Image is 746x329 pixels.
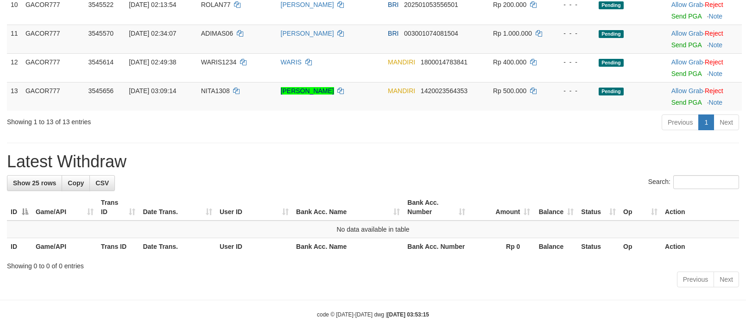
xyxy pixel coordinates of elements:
th: Action [661,238,739,255]
a: Allow Grab [671,87,703,95]
a: Note [709,99,723,106]
span: CSV [95,179,109,187]
td: · [668,25,742,53]
a: Show 25 rows [7,175,62,191]
span: BRI [388,30,398,37]
a: [PERSON_NAME] [281,30,334,37]
a: Copy [62,175,90,191]
span: BRI [388,1,398,8]
label: Search: [648,175,739,189]
span: 3545614 [88,58,114,66]
th: Op [620,238,661,255]
span: Copy 003001074081504 to clipboard [404,30,458,37]
td: No data available in table [7,221,739,238]
th: Bank Acc. Name [292,238,404,255]
span: · [671,58,705,66]
th: Date Trans.: activate to sort column ascending [139,194,215,221]
a: Previous [662,114,699,130]
div: Showing 1 to 13 of 13 entries [7,114,304,127]
strong: [DATE] 03:53:15 [387,311,429,318]
a: Note [709,13,723,20]
span: Pending [599,88,624,95]
h1: Latest Withdraw [7,152,739,171]
td: GACOR777 [22,25,85,53]
span: · [671,30,705,37]
th: Bank Acc. Name: activate to sort column ascending [292,194,404,221]
span: Rp 500.000 [493,87,526,95]
th: ID: activate to sort column descending [7,194,32,221]
span: MANDIRI [388,87,415,95]
a: Next [714,272,739,287]
th: ID [7,238,32,255]
th: Rp 0 [469,238,534,255]
span: ROLAN77 [201,1,231,8]
span: 3545656 [88,87,114,95]
td: 13 [7,82,22,111]
th: Amount: activate to sort column ascending [469,194,534,221]
span: · [671,87,705,95]
a: Previous [677,272,714,287]
a: Send PGA [671,41,702,49]
span: Rp 1.000.000 [493,30,532,37]
th: Balance: activate to sort column ascending [534,194,577,221]
th: Trans ID: activate to sort column ascending [97,194,139,221]
div: - - - [556,29,591,38]
span: Copy [68,179,84,187]
a: Reject [705,87,723,95]
span: WARIS1234 [201,58,237,66]
a: 1 [698,114,714,130]
span: 3545522 [88,1,114,8]
a: Reject [705,1,723,8]
th: Status: activate to sort column ascending [577,194,620,221]
span: [DATE] 02:34:07 [129,30,176,37]
td: GACOR777 [22,53,85,82]
a: Next [714,114,739,130]
span: Pending [599,59,624,67]
span: 3545570 [88,30,114,37]
th: Bank Acc. Number: activate to sort column ascending [404,194,469,221]
td: 11 [7,25,22,53]
span: [DATE] 03:09:14 [129,87,176,95]
a: Send PGA [671,99,702,106]
a: Allow Grab [671,1,703,8]
a: Allow Grab [671,58,703,66]
span: Copy 1800014783841 to clipboard [421,58,468,66]
th: Balance [534,238,577,255]
span: ADIMAS06 [201,30,233,37]
th: Game/API: activate to sort column ascending [32,194,97,221]
th: Game/API [32,238,97,255]
th: Status [577,238,620,255]
a: Send PGA [671,13,702,20]
th: User ID: activate to sort column ascending [216,194,292,221]
small: code © [DATE]-[DATE] dwg | [317,311,429,318]
a: Note [709,70,723,77]
a: CSV [89,175,115,191]
span: Pending [599,1,624,9]
span: MANDIRI [388,58,415,66]
div: - - - [556,86,591,95]
div: Showing 0 to 0 of 0 entries [7,258,739,271]
span: Rp 200.000 [493,1,526,8]
span: Show 25 rows [13,179,56,187]
th: Date Trans. [139,238,215,255]
span: Copy 202501053556501 to clipboard [404,1,458,8]
a: Reject [705,30,723,37]
th: Op: activate to sort column ascending [620,194,661,221]
td: 12 [7,53,22,82]
th: User ID [216,238,292,255]
span: [DATE] 02:13:54 [129,1,176,8]
span: [DATE] 02:49:38 [129,58,176,66]
td: · [668,82,742,111]
input: Search: [673,175,739,189]
th: Bank Acc. Number [404,238,469,255]
span: NITA1308 [201,87,230,95]
a: Note [709,41,723,49]
a: Allow Grab [671,30,703,37]
a: [PERSON_NAME] [281,1,334,8]
div: - - - [556,57,591,67]
th: Trans ID [97,238,139,255]
a: Reject [705,58,723,66]
span: Rp 400.000 [493,58,526,66]
th: Action [661,194,739,221]
td: GACOR777 [22,82,85,111]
